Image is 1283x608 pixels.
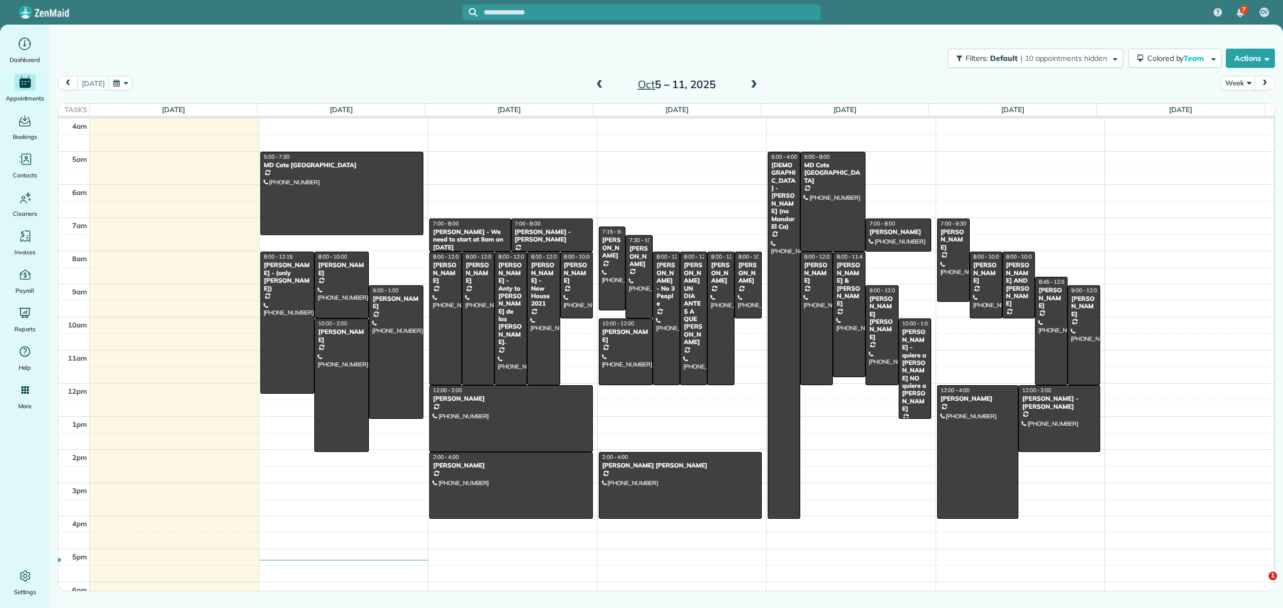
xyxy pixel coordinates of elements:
span: 7:00 - 8:00 [515,220,540,227]
div: [PERSON_NAME] [PERSON_NAME] [869,295,895,341]
button: [DATE] [77,76,109,90]
span: 8:00 - 12:00 [804,253,833,260]
div: [PERSON_NAME] [940,395,1016,402]
span: 8:00 - 12:00 [433,253,462,260]
span: 8:00 - 10:00 [973,253,1002,260]
span: 8:00 - 12:00 [466,253,494,260]
button: next [1255,76,1275,90]
div: [PERSON_NAME] - No 3 People [656,261,677,307]
span: 8:00 - 11:45 [837,253,865,260]
div: [PERSON_NAME] [465,261,491,284]
span: 10am [68,321,87,329]
a: Bookings [4,112,45,142]
span: 7:00 - 8:00 [433,220,459,227]
a: [DATE] [162,105,185,114]
div: [PERSON_NAME] [940,228,967,251]
span: 7:00 - 9:30 [941,220,967,227]
a: Help [4,343,45,373]
span: 3pm [72,486,87,495]
a: Invoices [4,228,45,258]
a: Dashboard [4,35,45,65]
span: 7:30 - 10:00 [629,237,658,244]
button: Filters: Default | 10 appointments hidden [948,49,1123,68]
div: [PERSON_NAME] [432,261,459,284]
a: Payroll [4,266,45,296]
div: [PERSON_NAME] [372,295,420,310]
div: [PERSON_NAME] - quiere a [PERSON_NAME] NO quiere a [PERSON_NAME] [902,328,928,412]
span: Appointments [6,93,44,104]
span: 12:00 - 2:00 [433,387,462,394]
span: 8:00 - 12:00 [711,253,740,260]
a: [DATE] [498,105,521,114]
span: 7:15 - 9:45 [602,228,628,235]
span: Help [19,362,32,373]
div: [PERSON_NAME] [710,261,731,284]
th: Tasks [58,104,90,116]
span: Dashboard [10,54,40,65]
div: [PERSON_NAME] - New House 2021 [530,261,557,307]
span: 5:00 - 8:00 [804,153,830,160]
div: [PERSON_NAME] [432,395,590,402]
div: [PERSON_NAME] [1071,295,1097,318]
span: 8:00 - 10:00 [1006,253,1035,260]
span: 2:00 - 4:00 [602,454,628,461]
span: Colored by [1147,53,1208,63]
a: [DATE] [666,105,689,114]
button: Actions [1226,49,1275,68]
a: Filters: Default | 10 appointments hidden [942,49,1123,68]
iframe: Intercom live chat [1247,572,1272,597]
div: [PERSON_NAME] [602,328,650,344]
span: Settings [14,587,36,597]
span: Cleaners [13,208,37,219]
div: [DEMOGRAPHIC_DATA] - [PERSON_NAME] (no Mandar El Ca) [771,161,797,230]
span: 2:00 - 4:00 [433,454,459,461]
span: 1pm [72,420,87,428]
div: [PERSON_NAME] [803,261,830,284]
svg: Focus search [469,8,477,17]
div: 7 unread notifications [1229,1,1251,25]
button: prev [58,76,78,90]
span: 7 [1242,5,1246,14]
span: Payroll [16,285,35,296]
div: [PERSON_NAME] - Anty to [PERSON_NAME] de las [PERSON_NAME]. [498,261,524,346]
span: 12pm [68,387,87,395]
span: More [18,401,32,411]
div: [PERSON_NAME] [602,236,623,259]
span: Bookings [13,131,37,142]
span: 8:00 - 10:00 [738,253,767,260]
div: [PERSON_NAME] - [PERSON_NAME] [1022,395,1097,410]
span: 9am [72,287,87,296]
div: MD Cote [GEOGRAPHIC_DATA] [803,161,862,184]
div: [PERSON_NAME] UN DIA ANTES A QUE [PERSON_NAME] [683,261,704,346]
a: Appointments [4,74,45,104]
span: Reports [14,324,36,334]
button: Focus search [462,8,477,17]
span: 10:00 - 2:00 [318,320,347,327]
div: [PERSON_NAME] - [PERSON_NAME] [514,228,590,244]
button: Week [1220,76,1255,90]
span: CV [1261,8,1269,17]
a: [DATE] [1169,105,1192,114]
a: [DATE] [330,105,353,114]
span: 7am [72,221,87,230]
span: 8am [72,254,87,263]
div: [PERSON_NAME] [PERSON_NAME] [602,462,759,469]
span: 9:00 - 12:00 [869,287,898,294]
div: [PERSON_NAME] [432,462,590,469]
span: 1 [1269,572,1277,580]
a: Settings [4,567,45,597]
span: 8:00 - 12:15 [264,253,293,260]
a: Cleaners [4,189,45,219]
span: 4pm [72,519,87,528]
span: Invoices [14,247,36,258]
span: 7:00 - 8:00 [869,220,895,227]
div: [PERSON_NAME] [318,261,366,277]
span: 6am [72,188,87,197]
span: 9:00 - 1:00 [373,287,398,294]
span: 5am [72,155,87,163]
span: 10:00 - 12:00 [602,320,635,327]
span: 12:00 - 2:00 [1022,387,1051,394]
span: 4am [72,122,87,130]
div: [PERSON_NAME] [1038,286,1064,309]
h2: 5 – 11, 2025 [610,79,744,90]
